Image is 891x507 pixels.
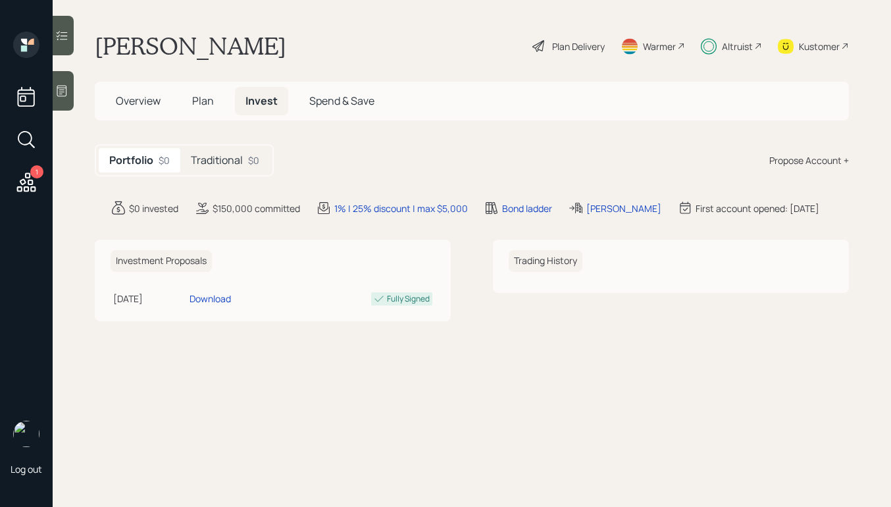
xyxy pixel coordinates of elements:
div: Log out [11,463,42,475]
h5: Traditional [191,154,243,167]
span: Plan [192,93,214,108]
div: Plan Delivery [552,40,605,53]
div: Fully Signed [387,293,430,305]
div: $0 [248,153,259,167]
div: Altruist [722,40,753,53]
div: [PERSON_NAME] [586,201,661,215]
div: Warmer [643,40,676,53]
div: Propose Account + [769,153,849,167]
div: $150,000 committed [213,201,300,215]
div: [DATE] [113,292,184,306]
div: First account opened: [DATE] [696,201,819,215]
h6: Investment Proposals [111,250,212,272]
div: 1 [30,165,43,178]
div: $0 invested [129,201,178,215]
div: 1% | 25% discount | max $5,000 [334,201,468,215]
h5: Portfolio [109,154,153,167]
span: Overview [116,93,161,108]
div: Bond ladder [502,201,552,215]
span: Spend & Save [309,93,374,108]
div: Download [190,292,231,306]
span: Invest [245,93,278,108]
div: $0 [159,153,170,167]
h6: Trading History [509,250,582,272]
img: aleksandra-headshot.png [13,421,39,447]
h1: [PERSON_NAME] [95,32,286,61]
div: Kustomer [799,40,840,53]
